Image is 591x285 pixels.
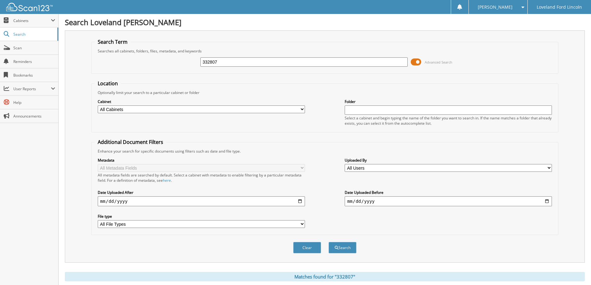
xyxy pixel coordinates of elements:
[13,18,51,23] span: Cabinets
[95,139,166,145] legend: Additional Document Filters
[13,73,55,78] span: Bookmarks
[98,99,305,104] label: Cabinet
[98,214,305,219] label: File type
[95,38,131,45] legend: Search Term
[345,158,552,163] label: Uploaded By
[98,172,305,183] div: All metadata fields are searched by default. Select a cabinet with metadata to enable filtering b...
[98,190,305,195] label: Date Uploaded After
[478,5,513,9] span: [PERSON_NAME]
[13,59,55,64] span: Reminders
[345,196,552,206] input: end
[345,99,552,104] label: Folder
[98,196,305,206] input: start
[13,100,55,105] span: Help
[345,190,552,195] label: Date Uploaded Before
[293,242,321,253] button: Clear
[98,158,305,163] label: Metadata
[329,242,356,253] button: Search
[6,3,53,11] img: scan123-logo-white.svg
[537,5,582,9] span: Loveland Ford Lincoln
[65,272,585,281] div: Matches found for "332807"
[13,45,55,51] span: Scan
[13,86,51,91] span: User Reports
[95,149,555,154] div: Enhance your search for specific documents using filters such as date and file type.
[95,48,555,54] div: Searches all cabinets, folders, files, metadata, and keywords
[65,17,585,27] h1: Search Loveland [PERSON_NAME]
[345,115,552,126] div: Select a cabinet and begin typing the name of the folder you want to search in. If the name match...
[13,32,54,37] span: Search
[13,114,55,119] span: Announcements
[95,80,121,87] legend: Location
[163,178,171,183] a: here
[560,255,591,285] iframe: Chat Widget
[425,60,452,65] span: Advanced Search
[95,90,555,95] div: Optionally limit your search to a particular cabinet or folder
